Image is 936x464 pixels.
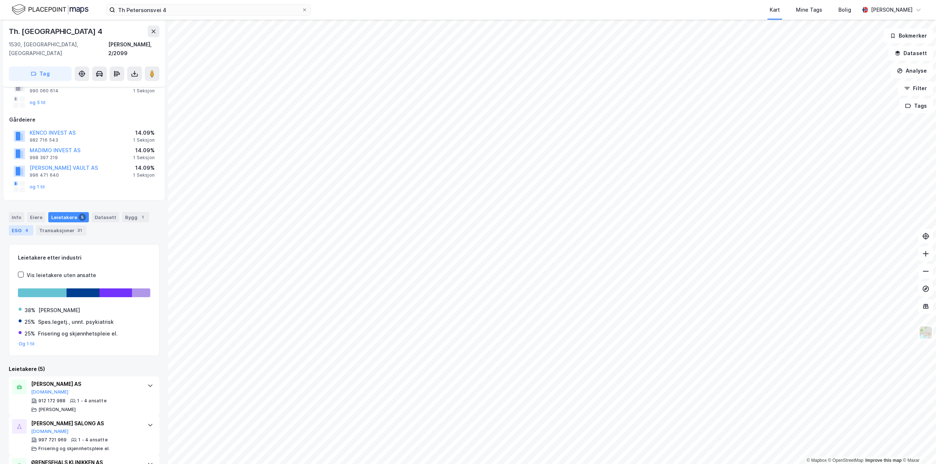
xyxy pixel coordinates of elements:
div: 1 Seksjon [133,88,155,94]
div: [PERSON_NAME] AS [31,380,140,388]
div: 1 Seksjon [133,172,155,178]
div: 25% [24,318,35,326]
div: 14.09% [133,146,155,155]
div: 998 397 219 [30,155,58,161]
div: 1 Seksjon [133,137,155,143]
div: 990 060 614 [30,88,58,94]
div: [PERSON_NAME] SALONG AS [31,419,140,428]
div: 25% [24,329,35,338]
img: Z [919,326,933,340]
button: Tags [899,99,933,113]
div: Frisering og skjønnhetspleie el. [38,329,118,338]
div: Gårdeiere [9,115,159,124]
div: Bolig [838,5,851,14]
div: 1 - 4 ansatte [77,398,107,404]
a: Mapbox [807,458,827,463]
div: 1 [139,214,146,221]
input: Søk på adresse, matrikkel, gårdeiere, leietakere eller personer [115,4,302,15]
div: Leietakere [48,212,89,222]
button: Analyse [891,64,933,78]
div: 4 [23,227,30,234]
div: 1 Seksjon [133,155,155,161]
div: 38% [24,306,35,315]
div: 14.09% [133,164,155,172]
div: 912 172 988 [38,398,65,404]
div: Frisering og skjønnhetspleie el. [38,446,110,452]
div: Datasett [92,212,119,222]
a: OpenStreetMap [828,458,864,463]
div: 982 716 543 [30,137,58,143]
div: Info [9,212,24,222]
button: Tag [9,66,72,81]
div: 996 471 640 [30,172,59,178]
div: Eiere [27,212,45,222]
button: [DOMAIN_NAME] [31,389,69,395]
div: 31 [76,227,83,234]
img: logo.f888ab2527a4732fd821a326f86c7f29.svg [12,3,88,16]
div: [PERSON_NAME] [871,5,913,14]
button: Bokmerker [884,28,933,43]
div: Leietakere (5) [9,365,159,373]
div: Transaksjoner [36,225,86,235]
div: Spes.legetj., unnt. psykiatrisk [38,318,114,326]
a: Improve this map [865,458,902,463]
button: Datasett [888,46,933,61]
div: Leietakere etter industri [18,253,150,262]
div: Bygg [122,212,149,222]
div: 1530, [GEOGRAPHIC_DATA], [GEOGRAPHIC_DATA] [9,40,108,58]
div: 1 - 4 ansatte [78,437,108,443]
button: Filter [898,81,933,96]
div: ESG [9,225,33,235]
div: [PERSON_NAME] [38,407,76,413]
div: Kontrollprogram for chat [899,429,936,464]
div: Vis leietakere uten ansatte [27,271,96,280]
div: 997 721 969 [38,437,67,443]
div: 5 [79,214,86,221]
div: Th. [GEOGRAPHIC_DATA] 4 [9,26,103,37]
div: [PERSON_NAME] [38,306,80,315]
div: Mine Tags [796,5,822,14]
div: 14.09% [133,129,155,137]
div: Kart [770,5,780,14]
button: Og 1 til [19,341,35,347]
button: [DOMAIN_NAME] [31,429,69,434]
iframe: Chat Widget [899,429,936,464]
div: [PERSON_NAME], 2/2099 [108,40,159,58]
